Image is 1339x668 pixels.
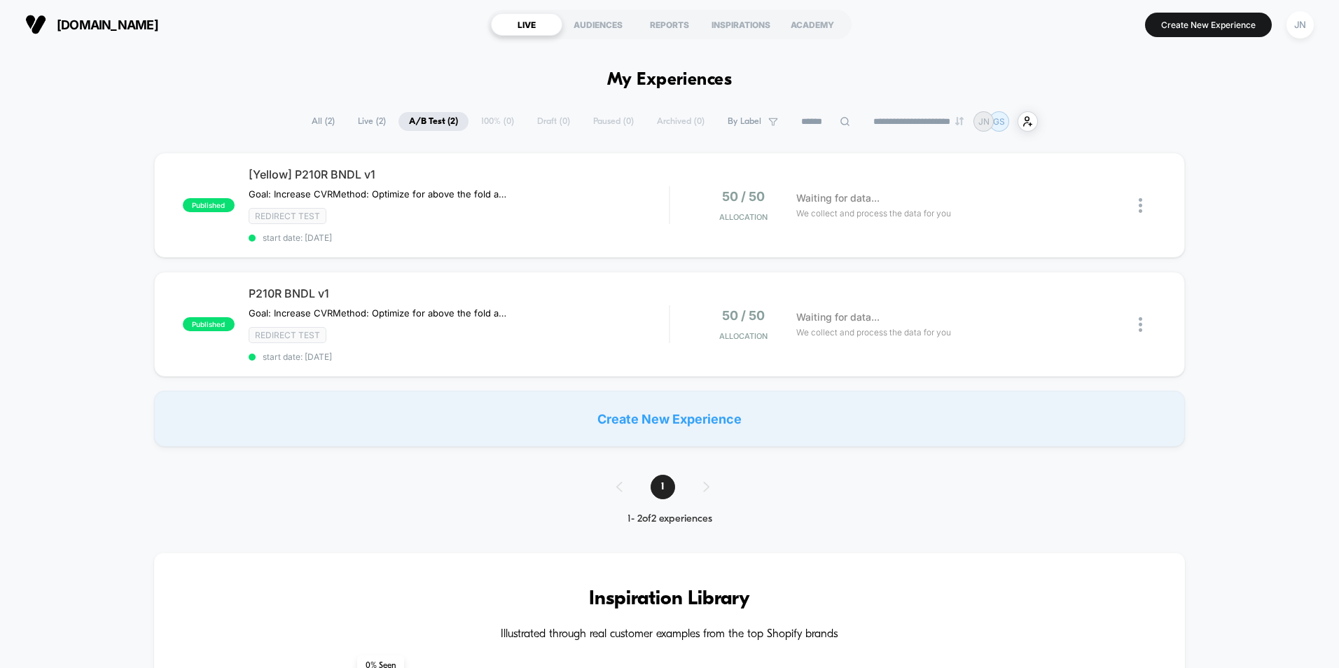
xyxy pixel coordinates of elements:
span: All ( 2 ) [301,112,345,131]
div: Create New Experience [154,391,1185,447]
img: close [1139,198,1142,213]
img: end [955,117,964,125]
img: Visually logo [25,14,46,35]
h1: My Experiences [607,70,733,90]
span: Allocation [719,212,768,222]
div: LIVE [491,13,562,36]
h4: Illustrated through real customer examples from the top Shopify brands [196,628,1143,641]
p: GS [993,116,1005,127]
span: published [183,317,235,331]
div: ACADEMY [777,13,848,36]
span: start date: [DATE] [249,352,669,362]
span: [Yellow] P210R BNDL v1 [249,167,669,181]
span: 1 [651,475,675,499]
span: A/B Test ( 2 ) [398,112,469,131]
span: Live ( 2 ) [347,112,396,131]
div: REPORTS [634,13,705,36]
div: JN [1286,11,1314,39]
span: Waiting for data... [796,190,880,206]
span: published [183,198,235,212]
span: We collect and process the data for you [796,326,951,339]
img: close [1139,317,1142,332]
button: Create New Experience [1145,13,1272,37]
div: 1 - 2 of 2 experiences [602,513,737,525]
span: 50 / 50 [722,308,765,323]
span: Redirect Test [249,208,326,224]
span: start date: [DATE] [249,232,669,243]
span: Goal: Increase CVRMethod: Optimize for above the fold actions. Reduces customer frictions and all... [249,188,508,200]
div: INSPIRATIONS [705,13,777,36]
span: Goal: Increase CVRMethod: Optimize for above the fold actions. Reduces customer frictions and all... [249,307,508,319]
span: By Label [728,116,761,127]
span: Redirect Test [249,327,326,343]
span: 50 / 50 [722,189,765,204]
span: Waiting for data... [796,309,880,325]
h3: Inspiration Library [196,588,1143,611]
button: [DOMAIN_NAME] [21,13,162,36]
div: AUDIENCES [562,13,634,36]
span: We collect and process the data for you [796,207,951,220]
span: Allocation [719,331,768,341]
p: JN [978,116,990,127]
span: P210R BNDL v1 [249,286,669,300]
span: [DOMAIN_NAME] [57,18,158,32]
button: JN [1282,11,1318,39]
